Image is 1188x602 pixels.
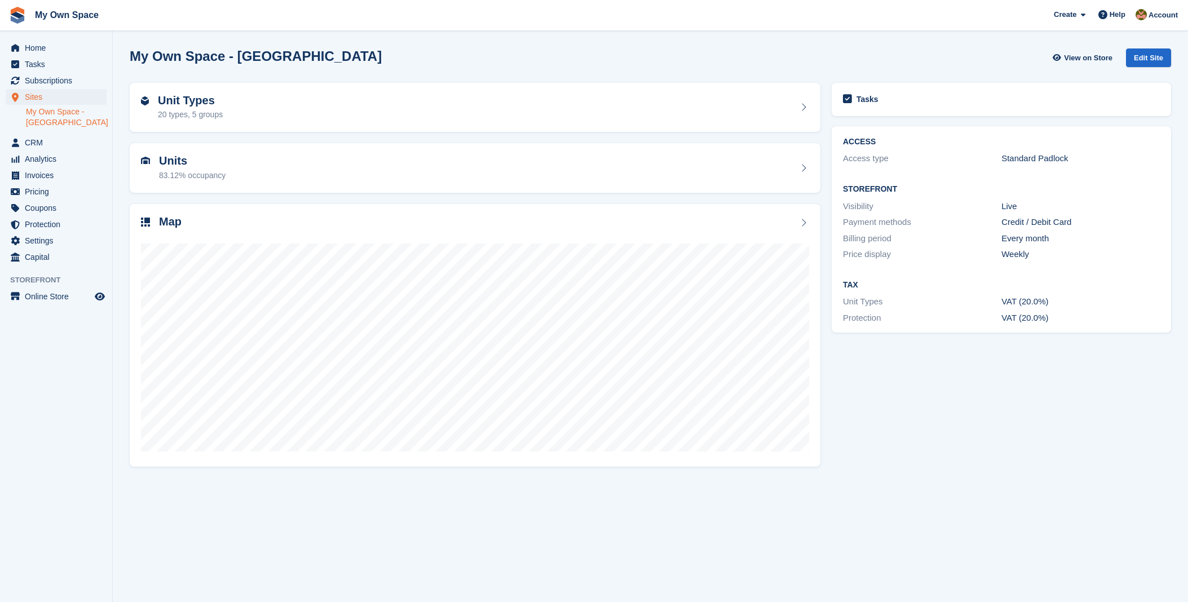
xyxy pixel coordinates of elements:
[843,152,1001,165] div: Access type
[1001,152,1160,165] div: Standard Padlock
[26,107,107,128] a: My Own Space - [GEOGRAPHIC_DATA]
[843,248,1001,261] div: Price display
[843,216,1001,229] div: Payment methods
[6,289,107,304] a: menu
[130,83,820,132] a: Unit Types 20 types, 5 groups
[25,289,92,304] span: Online Store
[6,135,107,150] a: menu
[1001,200,1160,213] div: Live
[6,249,107,265] a: menu
[1126,48,1171,72] a: Edit Site
[6,40,107,56] a: menu
[25,216,92,232] span: Protection
[6,233,107,249] a: menu
[1136,9,1147,20] img: Keely Collin
[843,200,1001,213] div: Visibility
[1054,9,1076,20] span: Create
[1001,216,1160,229] div: Credit / Debit Card
[25,73,92,88] span: Subscriptions
[6,200,107,216] a: menu
[25,56,92,72] span: Tasks
[159,215,182,228] h2: Map
[6,56,107,72] a: menu
[1001,248,1160,261] div: Weekly
[158,94,223,107] h2: Unit Types
[25,200,92,216] span: Coupons
[6,73,107,88] a: menu
[25,135,92,150] span: CRM
[25,233,92,249] span: Settings
[30,6,103,24] a: My Own Space
[130,143,820,193] a: Units 83.12% occupancy
[856,94,878,104] h2: Tasks
[6,184,107,200] a: menu
[843,281,1160,290] h2: Tax
[1110,9,1125,20] span: Help
[159,154,226,167] h2: Units
[10,275,112,286] span: Storefront
[130,204,820,467] a: Map
[25,249,92,265] span: Capital
[6,151,107,167] a: menu
[1001,312,1160,325] div: VAT (20.0%)
[843,185,1160,194] h2: Storefront
[6,216,107,232] a: menu
[843,232,1001,245] div: Billing period
[843,312,1001,325] div: Protection
[1051,48,1117,67] a: View on Store
[25,184,92,200] span: Pricing
[843,138,1160,147] h2: ACCESS
[1001,295,1160,308] div: VAT (20.0%)
[159,170,226,182] div: 83.12% occupancy
[6,89,107,105] a: menu
[141,96,149,105] img: unit-type-icn-2b2737a686de81e16bb02015468b77c625bbabd49415b5ef34ead5e3b44a266d.svg
[141,157,150,165] img: unit-icn-7be61d7bf1b0ce9d3e12c5938cc71ed9869f7b940bace4675aadf7bd6d80202e.svg
[6,167,107,183] a: menu
[1126,48,1171,67] div: Edit Site
[25,167,92,183] span: Invoices
[1001,232,1160,245] div: Every month
[9,7,26,24] img: stora-icon-8386f47178a22dfd0bd8f6a31ec36ba5ce8667c1dd55bd0f319d3a0aa187defe.svg
[130,48,382,64] h2: My Own Space - [GEOGRAPHIC_DATA]
[158,109,223,121] div: 20 types, 5 groups
[141,218,150,227] img: map-icn-33ee37083ee616e46c38cad1a60f524a97daa1e2b2c8c0bc3eb3415660979fc1.svg
[25,89,92,105] span: Sites
[93,290,107,303] a: Preview store
[1064,52,1112,64] span: View on Store
[25,151,92,167] span: Analytics
[25,40,92,56] span: Home
[1149,10,1178,21] span: Account
[843,295,1001,308] div: Unit Types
